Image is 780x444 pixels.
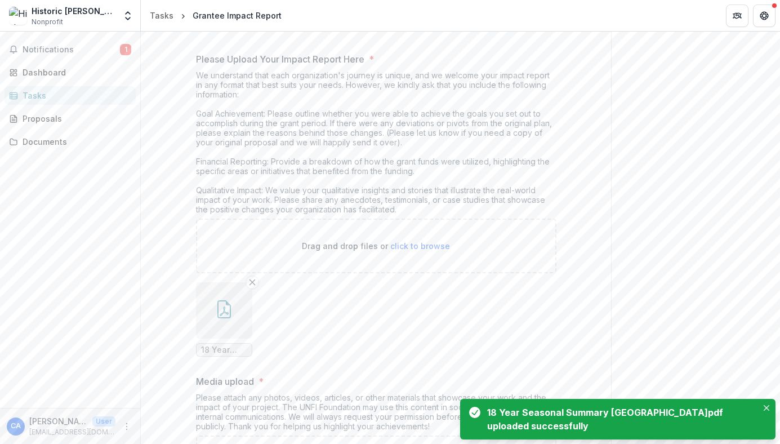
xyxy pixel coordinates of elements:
[193,10,282,21] div: Grantee Impact Report
[201,345,247,355] span: 18 Year Seasonal Summary [GEOGRAPHIC_DATA]pdf
[23,136,127,148] div: Documents
[753,5,775,27] button: Get Help
[120,420,133,433] button: More
[23,90,127,101] div: Tasks
[23,113,127,125] div: Proposals
[5,86,136,105] a: Tasks
[150,10,173,21] div: Tasks
[302,240,450,252] p: Drag and drop files or
[5,41,136,59] button: Notifications1
[23,45,120,55] span: Notifications
[120,5,136,27] button: Open entity switcher
[92,416,115,427] p: User
[196,282,252,357] div: Remove File18 Year Seasonal Summary [GEOGRAPHIC_DATA]pdf
[29,415,88,427] p: [PERSON_NAME]
[9,7,27,25] img: Historic Franklin Metcalf Farm Preservation Association
[196,52,364,66] p: Please Upload Your Impact Report Here
[145,7,178,24] a: Tasks
[32,17,63,27] span: Nonprofit
[11,423,21,430] div: Carrie Almon
[5,132,136,151] a: Documents
[390,241,450,251] span: click to browse
[120,44,131,55] span: 1
[726,5,748,27] button: Partners
[5,109,136,128] a: Proposals
[456,394,780,444] div: Notifications-bottom-right
[5,63,136,82] a: Dashboard
[145,7,286,24] nav: breadcrumb
[23,66,127,78] div: Dashboard
[760,401,773,415] button: Close
[196,375,254,388] p: Media upload
[246,276,259,289] button: Remove File
[32,5,115,17] div: Historic [PERSON_NAME] Farm Preservation Association
[487,406,753,433] div: 18 Year Seasonal Summary [GEOGRAPHIC_DATA]pdf uploaded successfully
[196,70,556,219] div: We understand that each organization's journey is unique, and we welcome your impact report in an...
[29,427,115,437] p: [EMAIL_ADDRESS][DOMAIN_NAME]
[196,393,556,436] div: Please attach any photos, videos, articles, or other materials that showcase your work and the im...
